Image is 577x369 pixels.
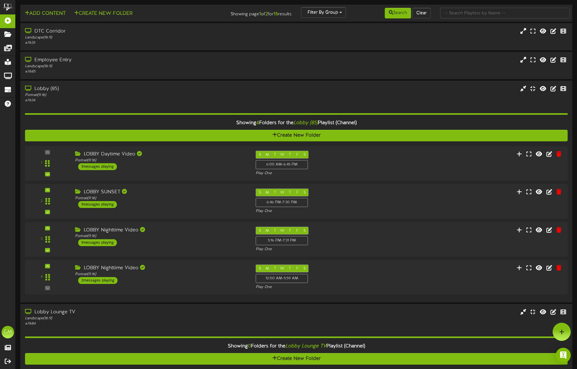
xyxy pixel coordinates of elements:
div: 6:00 AM - 6:45 PM [256,160,308,169]
span: M [265,190,269,195]
div: # 7635 [25,40,246,46]
div: LOBBY Daytime Video [75,151,247,158]
span: T [289,190,291,195]
span: S [304,190,306,195]
span: S [304,153,306,157]
button: Create New Folder [72,10,134,18]
span: S [304,266,306,271]
button: Clear [412,8,431,18]
span: 0 [248,343,251,349]
div: Landscape ( 16:9 ) [25,316,246,321]
div: 1 messages playing [78,201,117,208]
strong: 2 [265,11,268,17]
button: Add Content [23,10,68,18]
div: Landscape ( 16:9 ) [25,64,246,69]
div: Play One [256,247,382,252]
div: CM [2,326,14,338]
span: M [265,229,269,233]
span: M [265,266,269,271]
span: W [280,229,284,233]
span: T [274,266,276,271]
span: W [280,190,284,195]
span: 4 [256,120,259,126]
div: 2 messages playing [78,277,118,284]
div: Portrait ( 9:16 ) [75,196,247,201]
span: T [274,229,276,233]
div: Portrait ( 9:16 ) [75,234,247,239]
div: Lobby (85) [25,85,246,93]
button: Search [385,8,411,18]
span: S [259,229,261,233]
div: # 7684 [25,321,246,326]
span: W [280,266,284,271]
span: T [289,266,291,271]
div: DTC Corridor [25,28,246,35]
div: Portrait ( 9:16 ) [25,93,246,98]
div: 12:00 AM - 5:59 AM [256,274,308,283]
div: LOBBY Nighttime Video [75,265,247,272]
div: 6:46 PM - 7:30 PM [256,198,308,207]
span: M [265,153,269,157]
div: LOBBY SUNSET [75,189,247,196]
span: T [289,229,291,233]
div: 5:16 PM - 7:31 PM [256,236,308,245]
div: Play One [256,209,382,214]
i: Lobby (85) [294,120,318,126]
div: Showing page of for results [203,7,296,18]
div: Lobby Lounge TV [25,309,246,316]
i: Lobby Lounge TV [285,343,326,349]
span: F [296,153,299,157]
div: Showing Folders for the Playlist (Channel) [20,116,572,130]
div: # 7685 [25,69,246,74]
span: T [274,153,276,157]
span: T [289,153,291,157]
strong: 1 [259,11,261,17]
div: Portrait ( 9:16 ) [75,158,247,163]
div: Employee Entry [25,57,246,64]
div: 1 messages playing [78,239,117,246]
span: S [259,153,261,157]
div: Landscape ( 16:9 ) [25,35,246,40]
div: Open Intercom Messenger [556,348,571,363]
span: F [296,190,299,195]
button: Create New Folder [25,130,568,141]
span: S [259,266,261,271]
button: Filter By Group [301,7,346,18]
div: LOBBY Nighttime Video [75,227,247,234]
input: -- Search Playlists by Name -- [440,8,570,18]
div: Portrait ( 9:16 ) [75,272,247,277]
span: S [304,229,306,233]
strong: 16 [273,11,278,17]
span: T [274,190,276,195]
span: S [259,190,261,195]
span: F [296,229,299,233]
div: Play One [256,171,382,176]
span: F [296,266,299,271]
div: 1 messages playing [78,163,117,170]
div: Showing Folders for the Playlist (Channel) [20,340,572,353]
span: W [280,153,284,157]
div: # 7634 [25,98,246,103]
div: Play One [256,285,382,290]
button: Create New Folder [25,353,568,365]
